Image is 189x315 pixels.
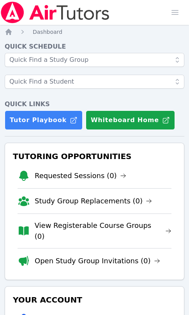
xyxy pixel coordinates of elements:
span: Dashboard [33,29,62,35]
h3: Your Account [11,293,178,307]
nav: Breadcrumb [5,28,184,36]
button: Whiteboard Home [86,110,175,130]
input: Quick Find a Study Group [5,53,184,67]
a: Requested Sessions (0) [35,170,126,181]
h4: Quick Links [5,100,184,109]
h4: Quick Schedule [5,42,184,51]
h3: Tutoring Opportunities [11,149,178,163]
a: Study Group Replacements (0) [35,196,152,206]
a: View Registerable Course Groups (0) [35,220,171,242]
a: Dashboard [33,28,62,36]
input: Quick Find a Student [5,75,184,89]
a: Open Study Group Invitations (0) [35,255,160,266]
a: Tutor Playbook [5,110,83,130]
